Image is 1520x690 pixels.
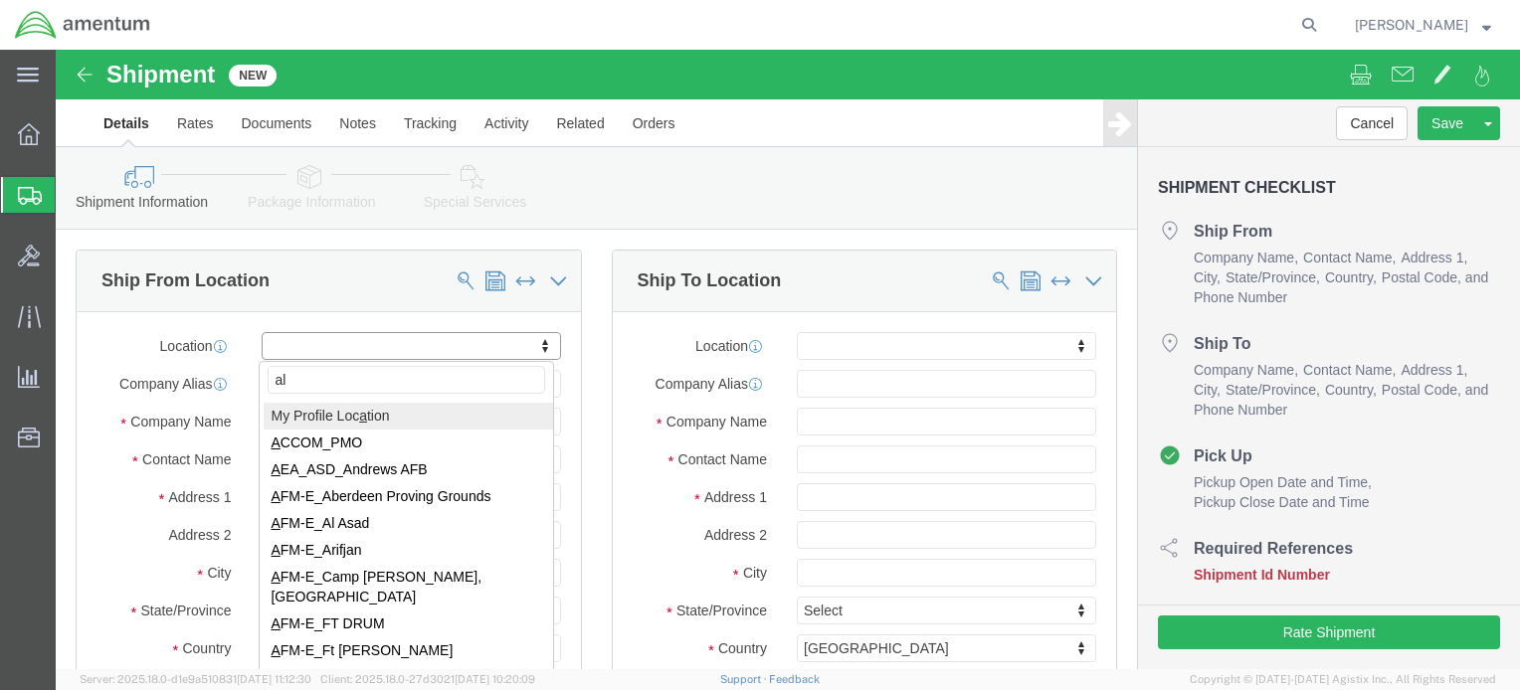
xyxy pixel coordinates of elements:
[56,50,1520,669] iframe: FS Legacy Container
[769,673,820,685] a: Feedback
[320,673,535,685] span: Client: 2025.18.0-27d3021
[237,673,311,685] span: [DATE] 11:12:30
[1355,14,1468,36] span: James Spear
[1190,671,1496,688] span: Copyright © [DATE]-[DATE] Agistix Inc., All Rights Reserved
[14,10,151,40] img: logo
[455,673,535,685] span: [DATE] 10:20:09
[80,673,311,685] span: Server: 2025.18.0-d1e9a510831
[1354,13,1492,37] button: [PERSON_NAME]
[720,673,770,685] a: Support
